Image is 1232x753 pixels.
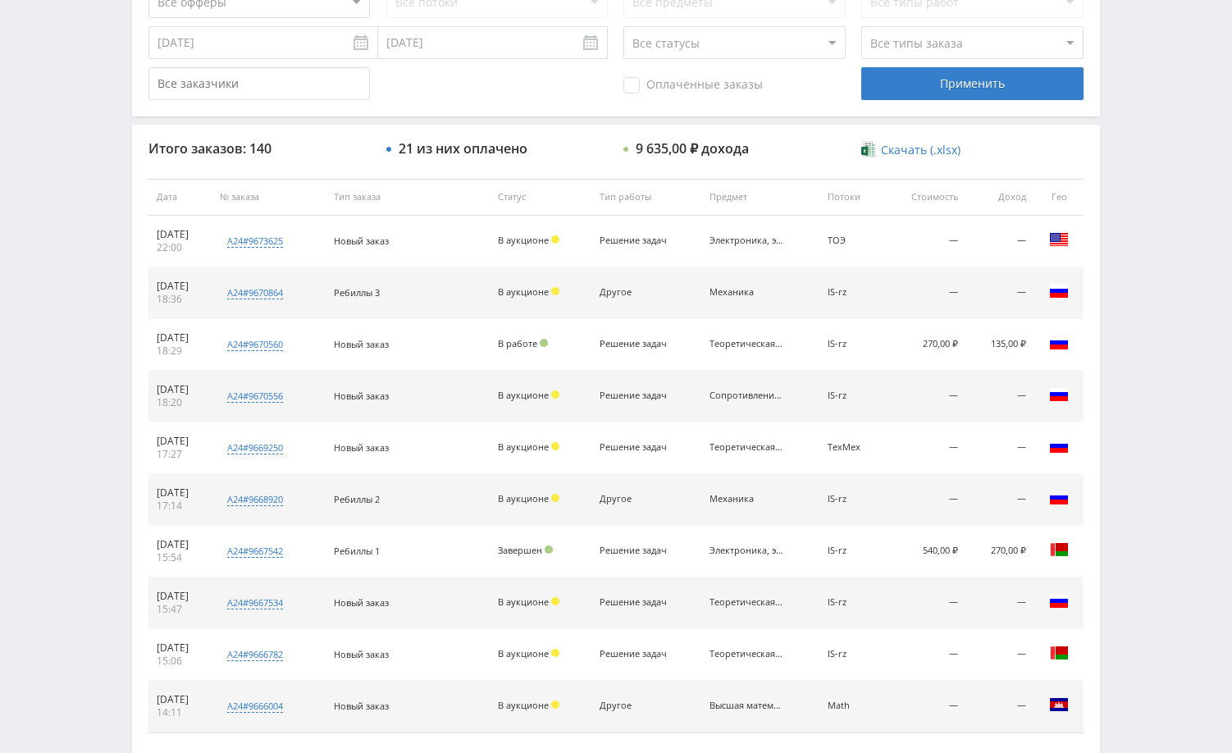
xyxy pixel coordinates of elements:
div: IS-rz [828,339,876,349]
div: 18:36 [157,293,203,306]
td: — [966,216,1034,267]
th: Предмет [701,179,819,216]
div: 15:06 [157,655,203,668]
img: khm.png [1049,695,1069,714]
div: a24#9670556 [227,390,283,403]
span: В аукционе [498,234,549,246]
span: Новый заказ [334,338,389,350]
div: IS-rz [828,494,876,504]
img: rus.png [1049,333,1069,353]
div: a24#9667542 [227,545,283,558]
td: — [966,371,1034,422]
div: a24#9667534 [227,596,283,609]
div: Электроника, электротехника, радиотехника [710,545,783,556]
div: IS-rz [828,390,876,401]
div: [DATE] [157,693,203,706]
td: — [884,577,967,629]
span: Ребиллы 2 [334,493,380,505]
div: a24#9668920 [227,493,283,506]
span: Новый заказ [334,648,389,660]
img: rus.png [1049,281,1069,301]
span: В аукционе [498,596,549,608]
th: Дата [148,179,212,216]
th: № заказа [212,179,326,216]
div: Теоретическая механика [710,649,783,659]
div: a24#9669250 [227,441,283,454]
td: 270,00 ₽ [966,526,1034,577]
div: Другое [600,494,673,504]
div: 14:11 [157,706,203,719]
th: Гео [1034,179,1084,216]
th: Тип заказа [326,179,490,216]
span: Новый заказ [334,700,389,712]
img: usa.png [1049,230,1069,249]
div: [DATE] [157,538,203,551]
div: Решение задач [600,235,673,246]
span: В аукционе [498,440,549,453]
span: Оплаченные заказы [623,77,763,94]
div: 17:27 [157,448,203,461]
div: IS-rz [828,597,876,608]
span: Холд [551,287,559,295]
div: Сопротивление материалов [710,390,783,401]
div: Другое [600,287,673,298]
td: 270,00 ₽ [884,319,967,371]
span: В работе [498,337,537,349]
th: Доход [966,179,1034,216]
div: 15:47 [157,603,203,616]
div: [DATE] [157,331,203,345]
img: rus.png [1049,385,1069,404]
td: — [966,577,1034,629]
span: Холд [551,235,559,244]
div: IS-rz [828,649,876,659]
span: Скачать (.xlsx) [881,144,961,157]
div: [DATE] [157,280,203,293]
div: Теоретическая механика [710,597,783,608]
div: [DATE] [157,435,203,448]
td: — [884,371,967,422]
span: Новый заказ [334,441,389,454]
img: rus.png [1049,436,1069,456]
img: rus.png [1049,591,1069,611]
div: [DATE] [157,383,203,396]
td: — [884,629,967,681]
img: rus.png [1049,488,1069,508]
input: Все заказчики [148,67,370,100]
span: Холд [551,701,559,709]
td: — [966,681,1034,732]
span: Новый заказ [334,235,389,247]
div: a24#9670560 [227,338,283,351]
td: — [884,474,967,526]
div: a24#9673625 [227,235,283,248]
span: Подтвержден [545,545,553,554]
span: В аукционе [498,647,549,659]
td: — [966,629,1034,681]
a: Скачать (.xlsx) [861,142,960,158]
span: В аукционе [498,699,549,711]
div: ТехМех [828,442,876,453]
div: Решение задач [600,442,673,453]
td: — [966,474,1034,526]
div: 21 из них оплачено [399,141,527,156]
div: [DATE] [157,228,203,241]
td: — [884,216,967,267]
div: Итого заказов: 140 [148,141,370,156]
div: 18:29 [157,345,203,358]
th: Потоки [819,179,884,216]
span: Холд [551,390,559,399]
div: Решение задач [600,339,673,349]
span: Холд [551,442,559,450]
div: ТОЭ [828,235,876,246]
div: 22:00 [157,241,203,254]
div: 15:54 [157,551,203,564]
div: Решение задач [600,545,673,556]
td: 540,00 ₽ [884,526,967,577]
div: 18:20 [157,396,203,409]
div: [DATE] [157,641,203,655]
div: 9 635,00 ₽ дохода [636,141,749,156]
img: xlsx [861,141,875,157]
span: Подтвержден [540,339,548,347]
div: Другое [600,701,673,711]
div: IS-rz [828,545,876,556]
img: blr.png [1049,643,1069,663]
